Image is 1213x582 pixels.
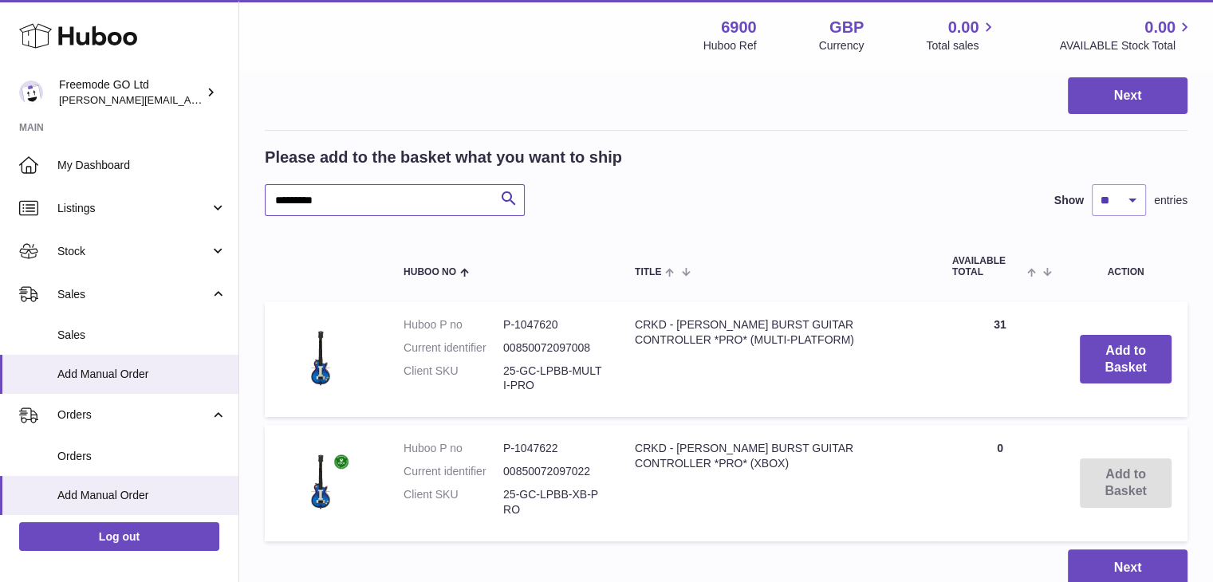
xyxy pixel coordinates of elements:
[281,441,360,521] img: CRKD - Les Paul BLUEBERRY BURST GUITAR CONTROLLER *PRO* (XBOX)
[404,487,503,517] dt: Client SKU
[57,287,210,302] span: Sales
[1064,240,1187,293] th: Action
[57,158,226,173] span: My Dashboard
[281,317,360,397] img: CRKD - Les Paul BLUEBERRY BURST GUITAR CONTROLLER *PRO* (MULTI-PLATFORM)
[503,317,603,332] dd: P-1047620
[948,17,979,38] span: 0.00
[829,17,864,38] strong: GBP
[1054,193,1084,208] label: Show
[1080,335,1172,384] button: Add to Basket
[1154,193,1187,208] span: entries
[404,317,503,332] dt: Huboo P no
[619,301,936,418] td: CRKD - [PERSON_NAME] BURST GUITAR CONTROLLER *PRO* (MULTI-PLATFORM)
[57,328,226,343] span: Sales
[59,77,203,108] div: Freemode GO Ltd
[19,81,43,104] img: lenka.smikniarova@gioteck.com
[265,147,622,168] h2: Please add to the basket what you want to ship
[57,407,210,423] span: Orders
[57,449,226,464] span: Orders
[635,267,661,277] span: Title
[1059,17,1194,53] a: 0.00 AVAILABLE Stock Total
[57,201,210,216] span: Listings
[926,17,997,53] a: 0.00 Total sales
[59,93,320,106] span: [PERSON_NAME][EMAIL_ADDRESS][DOMAIN_NAME]
[1068,77,1187,115] button: Next
[57,244,210,259] span: Stock
[503,487,603,517] dd: 25-GC-LPBB-XB-PRO
[1144,17,1176,38] span: 0.00
[57,488,226,503] span: Add Manual Order
[703,38,757,53] div: Huboo Ref
[57,367,226,382] span: Add Manual Order
[503,441,603,456] dd: P-1047622
[721,17,757,38] strong: 6900
[404,441,503,456] dt: Huboo P no
[503,340,603,356] dd: 00850072097008
[926,38,997,53] span: Total sales
[1059,38,1194,53] span: AVAILABLE Stock Total
[404,267,456,277] span: Huboo no
[503,464,603,479] dd: 00850072097022
[936,425,1064,541] td: 0
[404,340,503,356] dt: Current identifier
[619,425,936,541] td: CRKD - [PERSON_NAME] BURST GUITAR CONTROLLER *PRO* (XBOX)
[19,522,219,551] a: Log out
[404,364,503,394] dt: Client SKU
[952,256,1023,277] span: AVAILABLE Total
[819,38,864,53] div: Currency
[404,464,503,479] dt: Current identifier
[503,364,603,394] dd: 25-GC-LPBB-MULTI-PRO
[936,301,1064,418] td: 31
